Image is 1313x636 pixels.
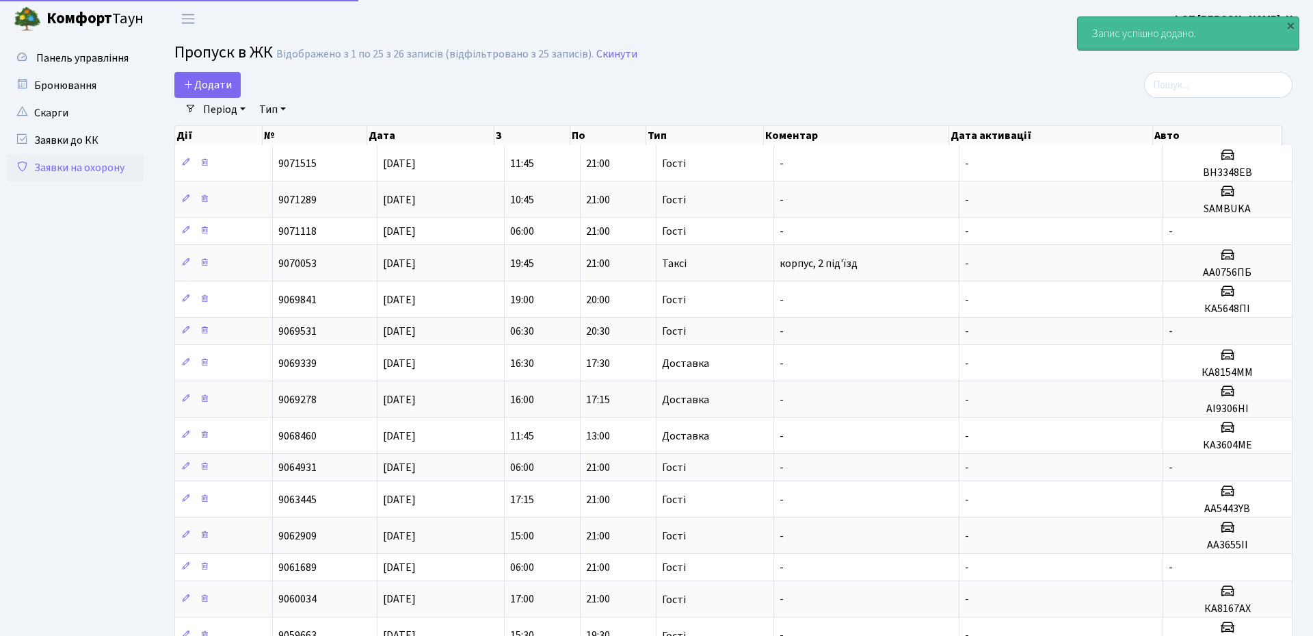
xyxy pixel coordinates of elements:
[662,494,686,505] span: Гості
[1172,12,1297,27] b: ФОП [PERSON_NAME]. Н.
[662,562,686,573] span: Гості
[7,44,144,72] a: Панель управління
[662,194,686,205] span: Гості
[780,224,784,239] span: -
[183,77,232,92] span: Додати
[780,529,784,544] span: -
[586,356,610,371] span: 17:30
[586,156,610,171] span: 21:00
[780,592,784,607] span: -
[965,156,969,171] span: -
[383,529,416,544] span: [DATE]
[383,192,416,207] span: [DATE]
[510,492,534,507] span: 17:15
[1169,324,1173,339] span: -
[1144,72,1292,98] input: Пошук...
[510,256,534,271] span: 19:45
[965,492,969,507] span: -
[965,429,969,444] span: -
[47,8,144,31] span: Таун
[1078,17,1299,50] div: Запис успішно додано.
[662,226,686,237] span: Гості
[1169,366,1286,379] h5: КА8154ММ
[254,98,291,121] a: Тип
[764,126,949,145] th: Коментар
[965,529,969,544] span: -
[383,292,416,307] span: [DATE]
[662,326,686,337] span: Гості
[510,429,534,444] span: 11:45
[174,72,241,98] a: Додати
[965,324,969,339] span: -
[174,40,273,64] span: Пропуск в ЖК
[1169,460,1173,475] span: -
[7,154,144,181] a: Заявки на охорону
[1153,126,1282,145] th: Авто
[965,224,969,239] span: -
[1169,503,1286,516] h5: АА5443YB
[780,392,784,407] span: -
[586,324,610,339] span: 20:30
[1169,303,1286,316] h5: КА5648ПІ
[278,192,317,207] span: 9071289
[1169,439,1286,452] h5: КА3604МЕ
[278,429,317,444] span: 9068460
[383,592,416,607] span: [DATE]
[278,324,317,339] span: 9069531
[47,8,112,29] b: Комфорт
[596,48,637,61] a: Скинути
[586,492,610,507] span: 21:00
[510,529,534,544] span: 15:00
[276,48,594,61] div: Відображено з 1 по 25 з 26 записів (відфільтровано з 25 записів).
[383,324,416,339] span: [DATE]
[278,560,317,575] span: 9061689
[278,392,317,407] span: 9069278
[383,492,416,507] span: [DATE]
[383,392,416,407] span: [DATE]
[278,460,317,475] span: 9064931
[36,51,129,66] span: Панель управління
[383,429,416,444] span: [DATE]
[965,392,969,407] span: -
[586,592,610,607] span: 21:00
[278,292,317,307] span: 9069841
[965,192,969,207] span: -
[662,358,709,369] span: Доставка
[586,256,610,271] span: 21:00
[278,224,317,239] span: 9071118
[586,429,610,444] span: 13:00
[780,256,858,271] span: корпус, 2 під'їзд
[662,462,686,473] span: Гості
[662,594,686,605] span: Гості
[1169,539,1286,552] h5: АА3655ІІ
[586,392,610,407] span: 17:15
[383,460,416,475] span: [DATE]
[586,460,610,475] span: 21:00
[383,560,416,575] span: [DATE]
[383,224,416,239] span: [DATE]
[662,531,686,542] span: Гості
[965,460,969,475] span: -
[510,224,534,239] span: 06:00
[586,560,610,575] span: 21:00
[510,592,534,607] span: 17:00
[780,292,784,307] span: -
[278,592,317,607] span: 9060034
[510,324,534,339] span: 06:30
[278,256,317,271] span: 9070053
[1169,203,1286,216] h5: SAMBUKA
[646,126,765,145] th: Тип
[263,126,367,145] th: №
[780,429,784,444] span: -
[510,156,534,171] span: 11:45
[510,292,534,307] span: 19:00
[780,156,784,171] span: -
[171,8,205,30] button: Переключити навігацію
[1284,18,1297,32] div: ×
[780,192,784,207] span: -
[7,72,144,99] a: Бронювання
[949,126,1152,145] th: Дата активації
[14,5,41,33] img: logo.png
[586,529,610,544] span: 21:00
[383,356,416,371] span: [DATE]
